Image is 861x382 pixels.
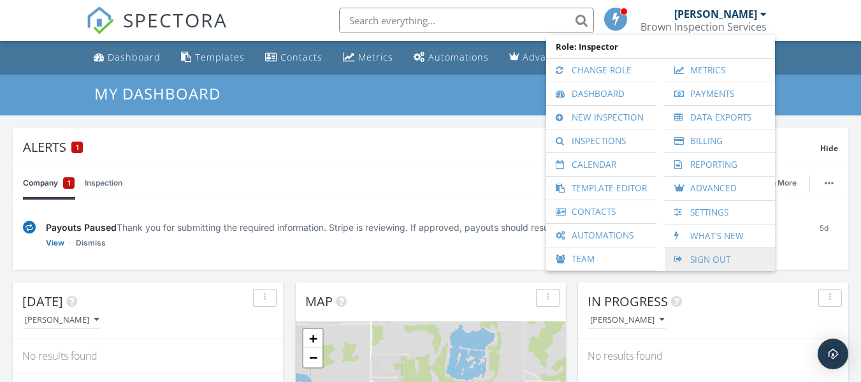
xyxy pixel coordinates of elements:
div: Thank you for submitting the required information. Stripe is reviewing. If approved, payouts shou... [46,221,799,234]
span: In Progress [588,293,668,310]
div: Automations [428,51,489,63]
a: Inspections [553,129,650,152]
span: Payouts Paused [46,222,117,233]
a: Calendar [553,153,650,176]
div: 5d [809,221,838,249]
a: Company [23,166,75,200]
a: Inspection [85,166,122,200]
a: Reporting [671,153,769,176]
a: Data Exports [671,106,769,129]
a: Zoom out [303,348,322,367]
div: Contacts [280,51,322,63]
a: Automations [553,224,650,247]
div: [PERSON_NAME] [25,316,99,325]
a: What's New [671,224,769,247]
div: No results found [578,339,848,373]
div: [PERSON_NAME] [590,316,664,325]
a: Contacts [553,200,650,223]
a: Dashboard [89,46,166,70]
a: Team [553,247,650,270]
a: SPECTORA [86,17,228,44]
input: Search everything... [339,8,594,33]
a: Change Role [553,59,650,82]
div: No results found [13,339,283,373]
span: [DATE] [22,293,63,310]
span: 1 [76,143,79,152]
span: SPECTORA [123,6,228,33]
div: Alerts [23,138,820,156]
div: Templates [195,51,245,63]
span: 1 [68,177,71,189]
a: Advanced [504,46,575,70]
div: Open Intercom Messenger [818,339,848,369]
a: View [46,237,64,249]
div: [PERSON_NAME] [674,8,757,20]
div: Metrics [358,51,393,63]
button: [PERSON_NAME] [22,312,101,329]
a: Dismiss [76,237,106,249]
a: Zoom in [303,329,322,348]
img: under-review-2fe708636b114a7f4b8d.svg [23,221,36,234]
div: Brown Inspection Services [640,20,767,33]
img: ellipsis-632cfdd7c38ec3a7d453.svg [825,182,834,184]
a: New Inspection [553,106,650,129]
a: Automations (Basic) [409,46,494,70]
img: The Best Home Inspection Software - Spectora [86,6,114,34]
span: Role: Inspector [553,35,769,58]
span: Hide [820,143,838,154]
div: Dashboard [108,51,161,63]
div: Advanced [523,51,570,63]
a: Template Editor [553,177,650,200]
a: Dashboard [553,82,650,105]
a: Learn More [755,177,804,189]
a: Billing [671,129,769,152]
button: [PERSON_NAME] [588,312,667,329]
a: Payments [671,82,769,105]
a: Templates [176,46,250,70]
span: Map [305,293,333,310]
a: Contacts [260,46,328,70]
a: Advanced [671,177,769,200]
span: My Dashboard [94,83,221,104]
a: Metrics [338,46,398,70]
a: Settings [671,201,769,224]
a: Sign Out [671,248,769,271]
a: Metrics [671,59,769,82]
